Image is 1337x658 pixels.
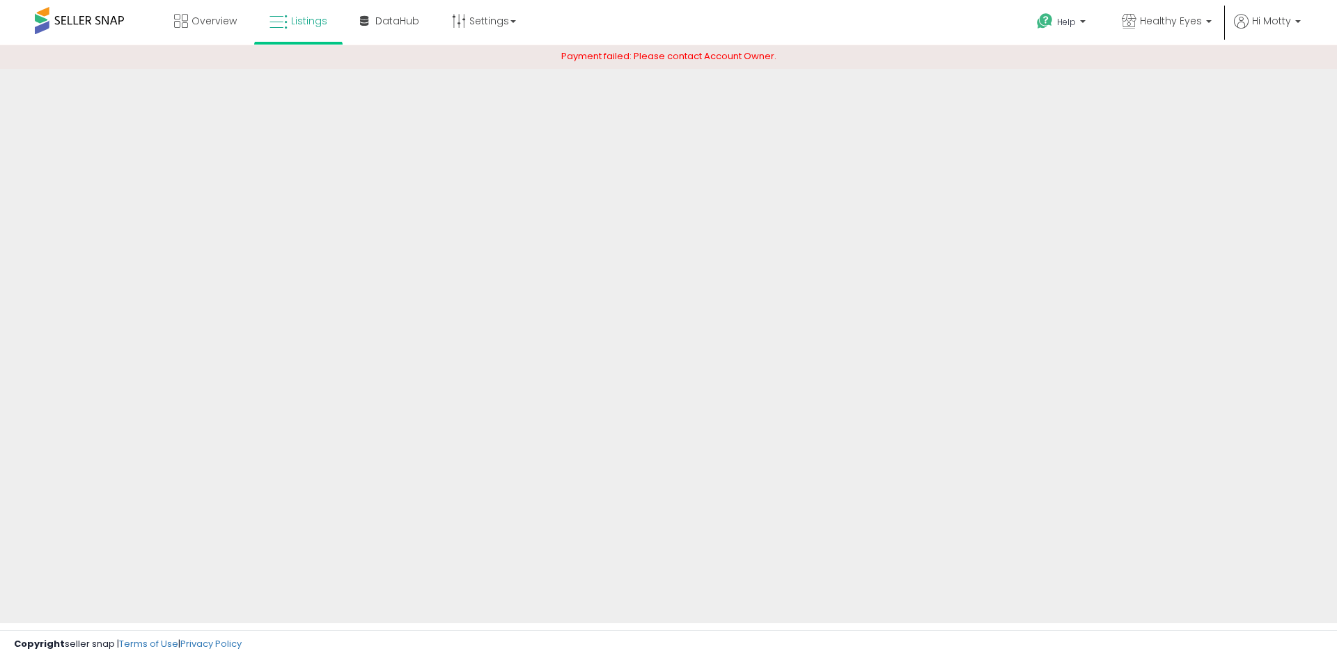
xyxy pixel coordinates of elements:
[1140,14,1202,28] span: Healthy Eyes
[375,14,419,28] span: DataHub
[191,14,237,28] span: Overview
[561,49,776,63] span: Payment failed: Please contact Account Owner.
[1036,13,1054,30] i: Get Help
[1026,2,1100,45] a: Help
[1057,16,1076,28] span: Help
[1234,14,1301,45] a: Hi Motty
[291,14,327,28] span: Listings
[1252,14,1291,28] span: Hi Motty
